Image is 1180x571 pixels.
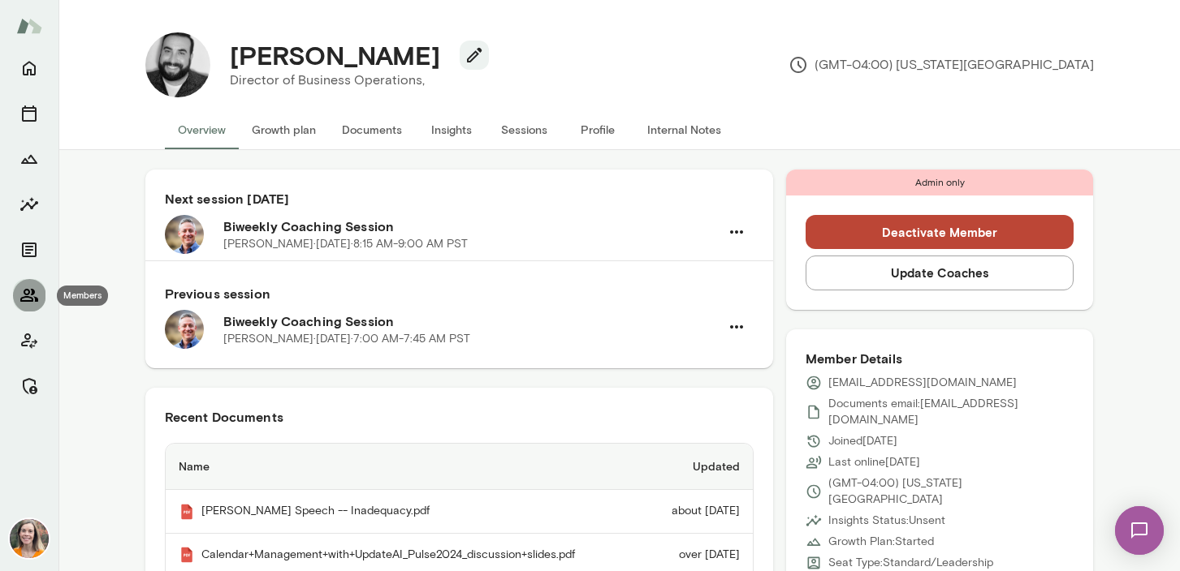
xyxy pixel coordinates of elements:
p: (GMT-04:00) [US_STATE][GEOGRAPHIC_DATA] [789,55,1094,75]
p: Director of Business Operations, [230,71,476,90]
button: Documents [329,110,415,149]
button: Manage [13,370,45,402]
div: Admin only [786,170,1094,195]
button: Sessions [13,97,45,130]
h6: Member Details [806,349,1074,368]
p: (GMT-04:00) [US_STATE][GEOGRAPHIC_DATA] [828,475,1074,508]
button: Growth Plan [13,143,45,175]
p: Seat Type: Standard/Leadership [828,555,993,571]
button: Update Coaches [806,255,1074,290]
img: Jeremy Blake [145,32,210,97]
p: Documents email: [EMAIL_ADDRESS][DOMAIN_NAME] [828,396,1074,428]
button: Members [13,279,45,311]
img: Mento [16,11,42,41]
img: Mento [179,504,195,520]
button: Internal Notes [634,110,734,149]
button: Client app [13,324,45,357]
button: Documents [13,234,45,266]
td: about [DATE] [646,490,753,534]
th: [PERSON_NAME] Speech -- Inadequacy.pdf [166,490,646,534]
button: Insights [415,110,488,149]
button: Sessions [488,110,561,149]
h6: Recent Documents [165,407,754,427]
th: Updated [646,444,753,490]
p: Joined [DATE] [828,433,897,449]
p: [PERSON_NAME] · [DATE] · 8:15 AM-9:00 AM PST [223,236,468,252]
h4: [PERSON_NAME] [230,40,440,71]
p: [EMAIL_ADDRESS][DOMAIN_NAME] [828,375,1017,391]
h6: Next session [DATE] [165,189,754,208]
button: Home [13,52,45,84]
p: Insights Status: Unsent [828,513,945,529]
button: Deactivate Member [806,215,1074,249]
h6: Previous session [165,284,754,303]
button: Overview [165,110,239,149]
th: Name [166,444,646,490]
p: Growth Plan: Started [828,534,934,550]
button: Profile [561,110,634,149]
p: [PERSON_NAME] · [DATE] · 7:00 AM-7:45 AM PST [223,331,470,347]
h6: Biweekly Coaching Session [223,311,720,331]
img: Mento [179,547,195,563]
button: Growth plan [239,110,329,149]
div: Members [57,285,108,306]
h6: Biweekly Coaching Session [223,217,720,236]
button: Insights [13,188,45,221]
p: Last online [DATE] [828,454,920,470]
img: Carrie Kelly [10,519,49,558]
